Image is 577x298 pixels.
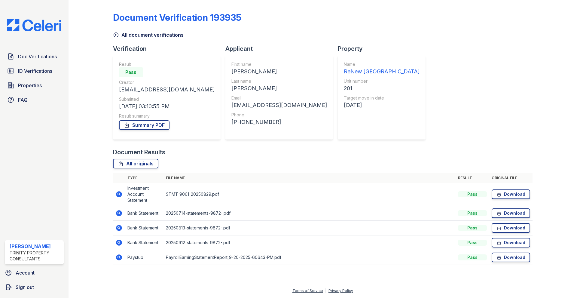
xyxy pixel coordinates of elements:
[125,183,163,206] td: Investment Account Statement
[492,238,530,247] a: Download
[231,84,327,93] div: [PERSON_NAME]
[5,65,64,77] a: ID Verifications
[119,61,215,67] div: Result
[344,61,420,67] div: Name
[458,240,487,246] div: Pass
[225,45,338,53] div: Applicant
[125,206,163,221] td: Bank Statement
[119,85,215,94] div: [EMAIL_ADDRESS][DOMAIN_NAME]
[344,67,420,76] div: ReNew [GEOGRAPHIC_DATA]
[458,254,487,260] div: Pass
[344,61,420,76] a: Name ReNew [GEOGRAPHIC_DATA]
[231,112,327,118] div: Phone
[231,101,327,109] div: [EMAIL_ADDRESS][DOMAIN_NAME]
[163,235,456,250] td: 20250912-statements-9872-.pdf
[113,12,241,23] div: Document Verification 193935
[125,235,163,250] td: Bank Statement
[344,95,420,101] div: Target move in date
[113,159,158,168] a: All originals
[163,183,456,206] td: STMT_9061_20250829.pdf
[125,221,163,235] td: Bank Statement
[458,191,487,197] div: Pass
[119,79,215,85] div: Creator
[489,173,533,183] th: Original file
[338,45,430,53] div: Property
[344,84,420,93] div: 201
[18,82,42,89] span: Properties
[458,225,487,231] div: Pass
[18,96,28,103] span: FAQ
[344,101,420,109] div: [DATE]
[163,206,456,221] td: 20250714-statements-9872-.pdf
[18,67,52,75] span: ID Verifications
[119,102,215,111] div: [DATE] 03:10:55 PM
[5,79,64,91] a: Properties
[292,288,323,293] a: Terms of Service
[125,173,163,183] th: Type
[492,208,530,218] a: Download
[125,250,163,265] td: Paystub
[113,31,184,38] a: All document verifications
[163,221,456,235] td: 20250813-statements-9872-.pdf
[10,243,61,250] div: [PERSON_NAME]
[2,19,66,31] img: CE_Logo_Blue-a8612792a0a2168367f1c8372b55b34899dd931a85d93a1a3d3e32e68fde9ad4.png
[231,78,327,84] div: Last name
[163,250,456,265] td: PayrollEarningStatementReport_9-20-2025-60643-PM.pdf
[16,269,35,276] span: Account
[113,148,165,156] div: Document Results
[119,96,215,102] div: Submitted
[231,67,327,76] div: [PERSON_NAME]
[2,281,66,293] a: Sign out
[10,250,61,262] div: Trinity Property Consultants
[328,288,353,293] a: Privacy Policy
[2,267,66,279] a: Account
[344,78,420,84] div: Unit number
[552,274,571,292] iframe: chat widget
[456,173,489,183] th: Result
[113,45,225,53] div: Verification
[231,95,327,101] div: Email
[16,284,34,291] span: Sign out
[5,94,64,106] a: FAQ
[5,51,64,63] a: Doc Verifications
[492,253,530,262] a: Download
[18,53,57,60] span: Doc Verifications
[119,113,215,119] div: Result summary
[492,189,530,199] a: Download
[119,67,143,77] div: Pass
[458,210,487,216] div: Pass
[231,118,327,126] div: [PHONE_NUMBER]
[119,120,169,130] a: Summary PDF
[231,61,327,67] div: First name
[163,173,456,183] th: File name
[325,288,326,293] div: |
[492,223,530,233] a: Download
